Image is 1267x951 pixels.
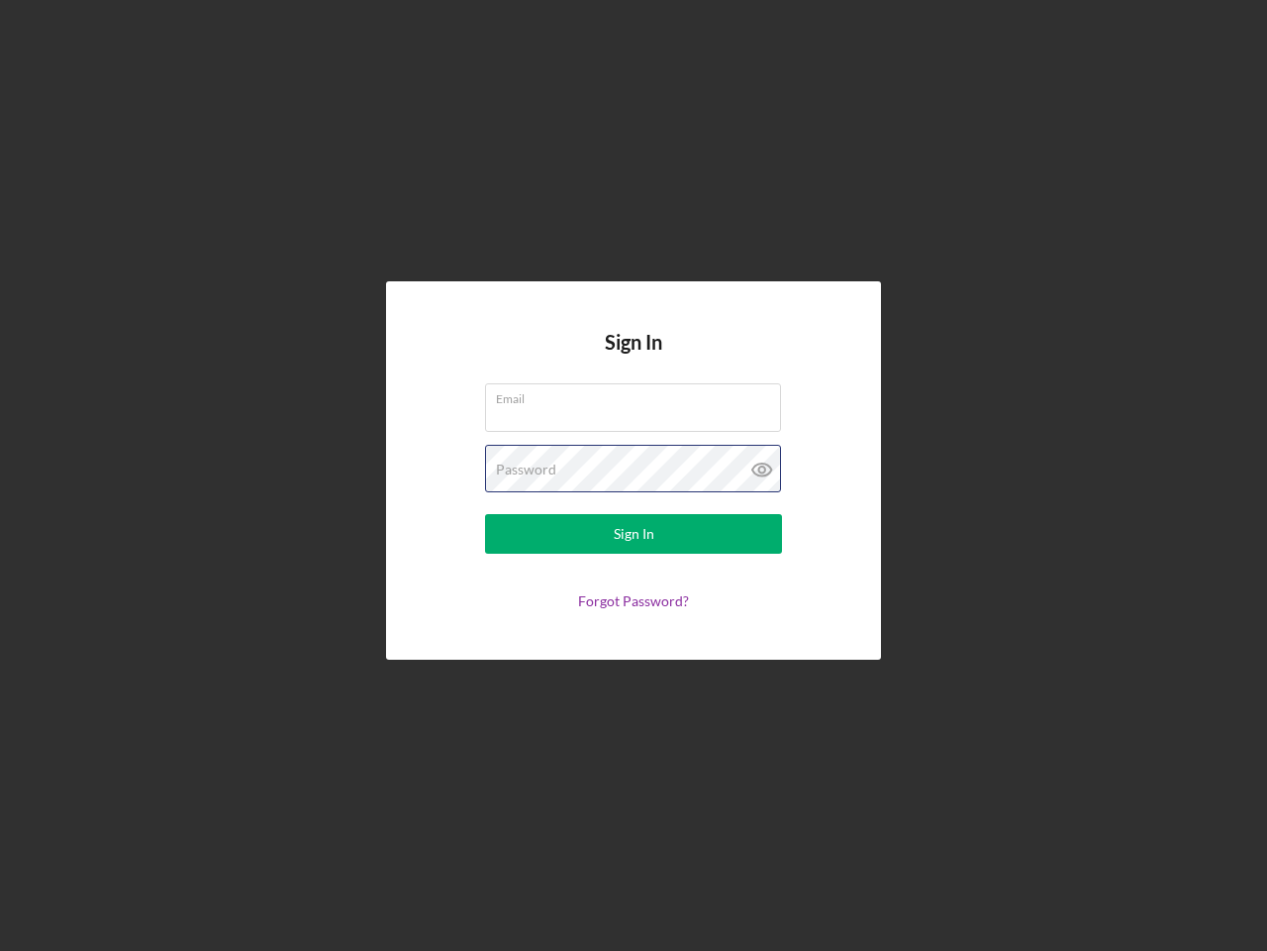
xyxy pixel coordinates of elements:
[614,514,654,554] div: Sign In
[605,331,662,383] h4: Sign In
[578,592,689,609] a: Forgot Password?
[496,462,556,477] label: Password
[485,514,782,554] button: Sign In
[496,384,781,406] label: Email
